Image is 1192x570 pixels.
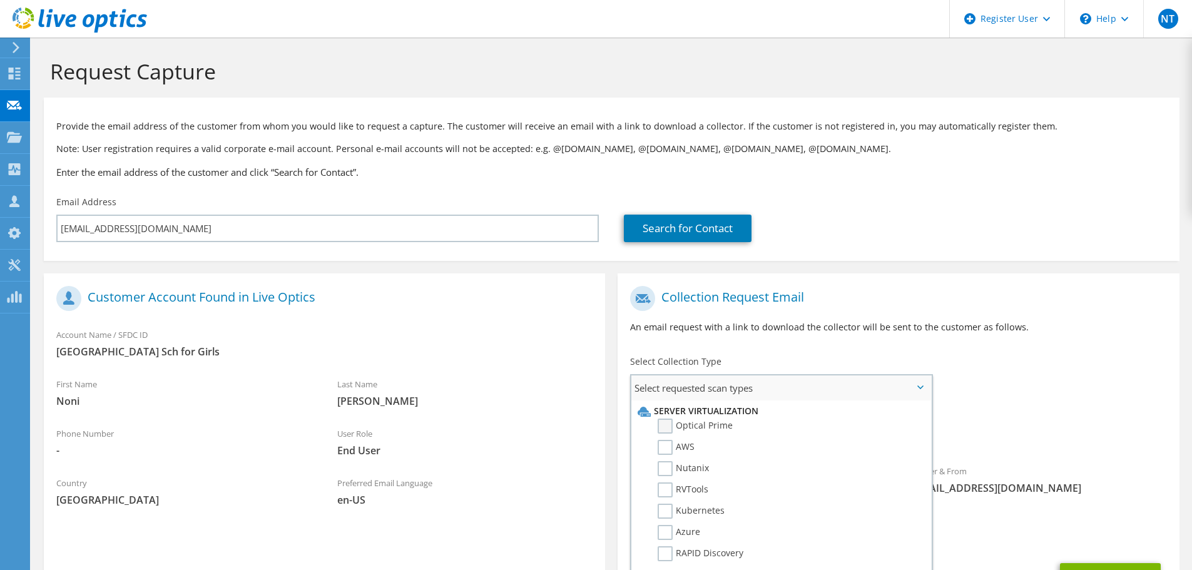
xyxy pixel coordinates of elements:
[899,458,1179,501] div: Sender & From
[44,322,605,365] div: Account Name / SFDC ID
[337,493,593,507] span: en-US
[1080,13,1091,24] svg: \n
[658,525,700,540] label: Azure
[630,320,1166,334] p: An email request with a link to download the collector will be sent to the customer as follows.
[658,461,709,476] label: Nutanix
[56,394,312,408] span: Noni
[658,546,743,561] label: RAPID Discovery
[325,371,606,414] div: Last Name
[658,419,733,434] label: Optical Prime
[56,165,1167,179] h3: Enter the email address of the customer and click “Search for Contact”.
[618,507,1179,551] div: CC & Reply To
[658,504,725,519] label: Kubernetes
[618,405,1179,452] div: Requested Collections
[911,481,1167,495] span: [EMAIL_ADDRESS][DOMAIN_NAME]
[658,482,708,497] label: RVTools
[56,444,312,457] span: -
[56,345,593,359] span: [GEOGRAPHIC_DATA] Sch for Girls
[325,420,606,464] div: User Role
[337,394,593,408] span: [PERSON_NAME]
[44,420,325,464] div: Phone Number
[56,142,1167,156] p: Note: User registration requires a valid corporate e-mail account. Personal e-mail accounts will ...
[337,444,593,457] span: End User
[56,286,586,311] h1: Customer Account Found in Live Optics
[630,355,721,368] label: Select Collection Type
[44,371,325,414] div: First Name
[618,458,899,501] div: To
[658,440,695,455] label: AWS
[56,493,312,507] span: [GEOGRAPHIC_DATA]
[56,120,1167,133] p: Provide the email address of the customer from whom you would like to request a capture. The cust...
[56,196,116,208] label: Email Address
[634,404,925,419] li: Server Virtualization
[630,286,1160,311] h1: Collection Request Email
[624,215,751,242] a: Search for Contact
[44,470,325,513] div: Country
[1158,9,1178,29] span: NT
[50,58,1167,84] h1: Request Capture
[631,375,931,400] span: Select requested scan types
[325,470,606,513] div: Preferred Email Language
